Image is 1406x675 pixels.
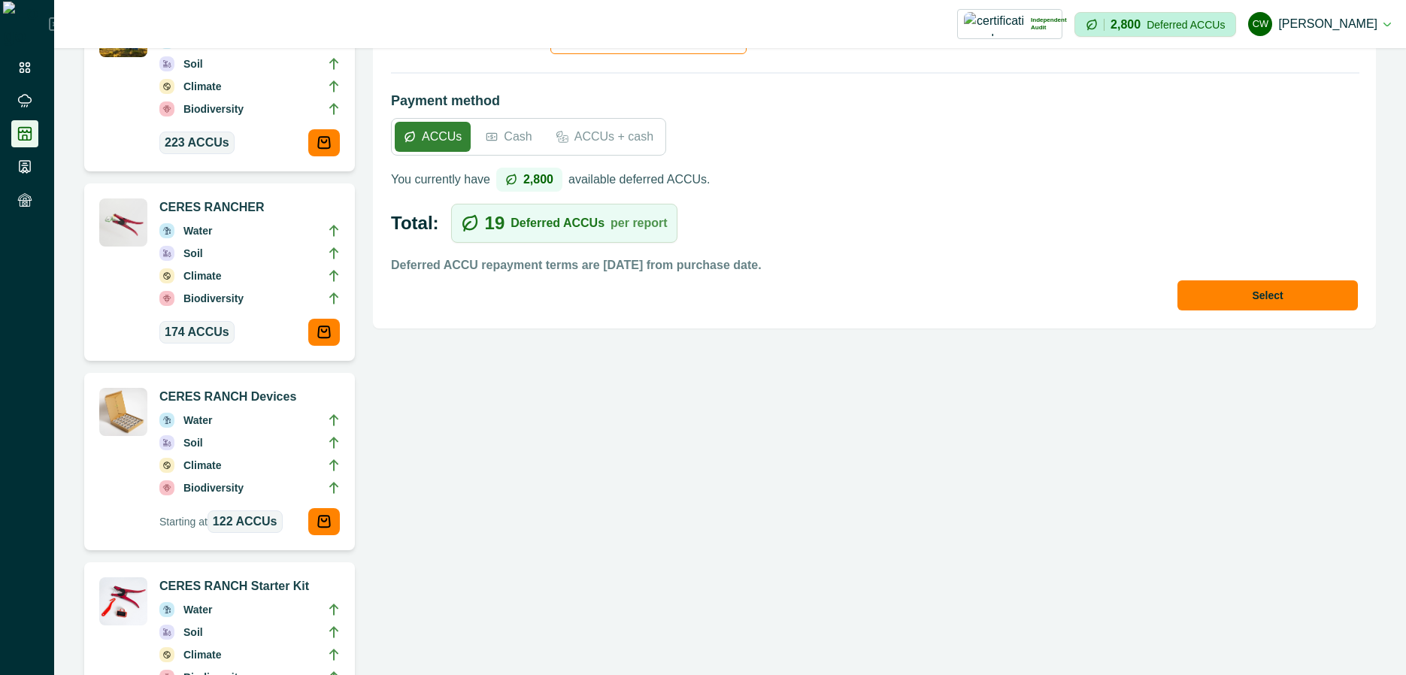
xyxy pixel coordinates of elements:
p: Soil [183,245,203,262]
p: Independent Audit [1031,17,1067,32]
p: Water [183,222,212,239]
p: Starting at [159,510,283,533]
p: per report [611,217,668,229]
p: Soil [183,624,203,640]
span: 223 ACCUs [165,134,229,152]
p: Soil [183,56,203,72]
span: 122 ACCUs [213,513,277,531]
p: Water [183,601,212,618]
p: 2,800 [1111,19,1141,31]
p: Climate [183,646,222,663]
p: You currently have [391,171,490,189]
p: Climate [183,457,222,474]
span: 174 ACCUs [165,323,229,341]
p: Deferred ACCUs [511,217,605,229]
p: Biodiversity [183,101,244,117]
img: Logo [3,2,49,47]
p: Cash [504,128,532,146]
img: A CERES RANCHER APPLICATOR [99,198,147,247]
button: Select [1177,280,1358,310]
p: available deferred ACCUs. [568,171,711,189]
button: cadel watson[PERSON_NAME] [1248,6,1391,42]
img: A CERES RANCH applicator device [99,577,147,625]
p: Water [183,412,212,428]
p: 19 [485,210,505,237]
img: certification logo [964,12,1025,36]
p: CERES RANCH Starter Kit [159,577,340,595]
p: CERES RANCH Devices [159,388,340,406]
p: Climate [183,78,222,95]
p: ACCUs [422,128,462,146]
p: ACCUs + cash [574,128,653,146]
p: Deferred ACCUs [1147,19,1225,30]
p: Biodiversity [183,290,244,307]
p: CERES RANCHER [159,198,340,216]
p: 2,800 [523,171,553,189]
p: Biodiversity [183,480,244,496]
label: Total: [391,210,439,237]
p: Soil [183,434,203,451]
img: A box of CERES RANCH devices [99,388,147,436]
p: Climate [183,268,222,284]
p: Deferred ACCU repayment terms are [DATE] from purchase date. [391,256,762,274]
button: certification logoIndependent Audit [957,9,1062,39]
h2: Payment method [391,92,1358,119]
